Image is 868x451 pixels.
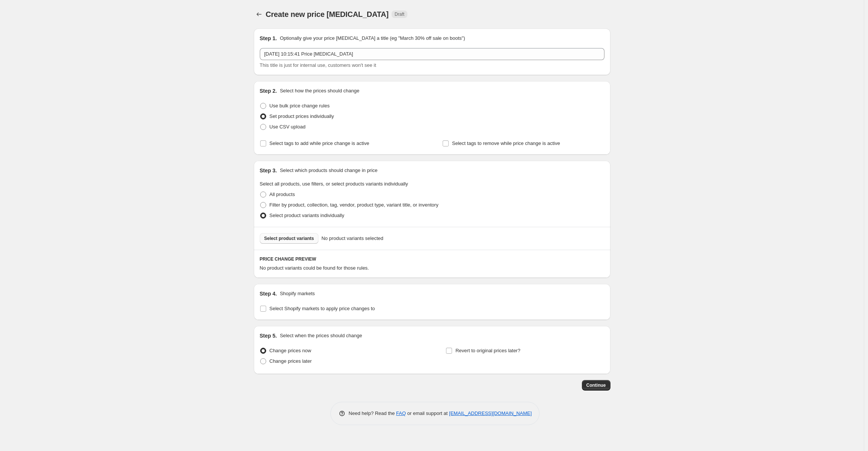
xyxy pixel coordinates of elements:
span: All products [270,192,295,197]
button: Select product variants [260,233,319,244]
p: Optionally give your price [MEDICAL_DATA] a title (eg "March 30% off sale on boots") [280,35,465,42]
h2: Step 4. [260,290,277,297]
a: FAQ [396,410,406,416]
span: Select tags to remove while price change is active [452,140,560,146]
span: Change prices later [270,358,312,364]
p: Select how the prices should change [280,87,359,95]
h2: Step 1. [260,35,277,42]
span: Set product prices individually [270,113,334,119]
span: Use bulk price change rules [270,103,330,109]
p: Shopify markets [280,290,315,297]
p: Select when the prices should change [280,332,362,339]
span: Need help? Read the [349,410,396,416]
span: Change prices now [270,348,311,353]
span: Select all products, use filters, or select products variants individually [260,181,408,187]
h6: PRICE CHANGE PREVIEW [260,256,604,262]
span: Select product variants individually [270,213,344,218]
span: Revert to original prices later? [455,348,520,353]
span: No product variants could be found for those rules. [260,265,369,271]
button: Price change jobs [254,9,264,20]
span: Select product variants [264,235,314,241]
span: Select Shopify markets to apply price changes to [270,306,375,311]
input: 30% off holiday sale [260,48,604,60]
h2: Step 2. [260,87,277,95]
a: [EMAIL_ADDRESS][DOMAIN_NAME] [449,410,532,416]
span: Draft [395,11,404,17]
h2: Step 3. [260,167,277,174]
span: Create new price [MEDICAL_DATA] [266,10,389,18]
span: No product variants selected [321,235,383,242]
span: or email support at [406,410,449,416]
h2: Step 5. [260,332,277,339]
span: This title is just for internal use, customers won't see it [260,62,376,68]
button: Continue [582,380,610,391]
span: Continue [586,382,606,388]
span: Select tags to add while price change is active [270,140,369,146]
span: Filter by product, collection, tag, vendor, product type, variant title, or inventory [270,202,439,208]
p: Select which products should change in price [280,167,377,174]
span: Use CSV upload [270,124,306,130]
